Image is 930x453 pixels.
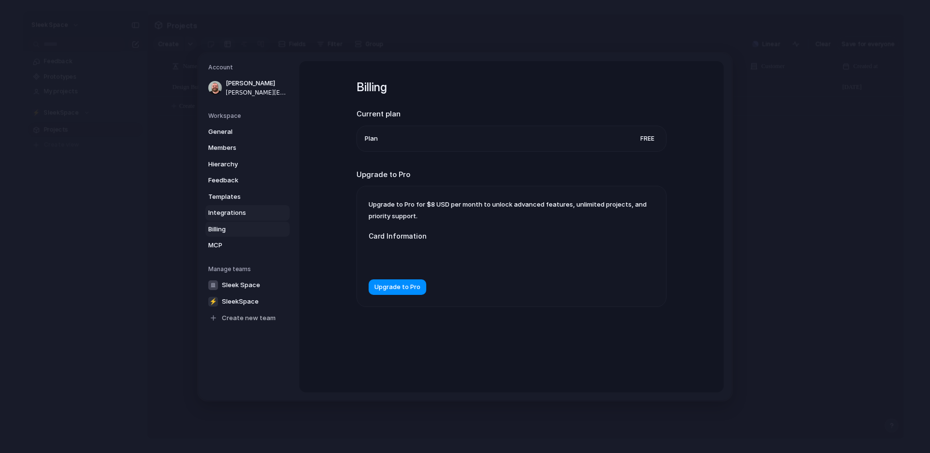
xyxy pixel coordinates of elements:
span: Billing [208,224,270,234]
a: [PERSON_NAME][PERSON_NAME][EMAIL_ADDRESS][DOMAIN_NAME] [205,76,290,100]
a: Create new team [205,310,290,325]
a: ⚡SleekSpace [205,293,290,309]
h5: Manage teams [208,264,290,273]
span: Free [636,132,658,145]
a: Templates [205,189,290,204]
button: Upgrade to Pro [369,279,426,295]
span: Upgrade to Pro [374,282,420,292]
span: Create new team [222,313,276,323]
span: General [208,127,270,136]
a: Feedback [205,173,290,188]
span: Integrations [208,208,270,218]
h2: Current plan [356,109,666,120]
a: Integrations [205,205,290,221]
span: [PERSON_NAME][EMAIL_ADDRESS][DOMAIN_NAME] [226,88,288,97]
label: Card Information [369,231,562,241]
iframe: Secure card payment input frame [376,253,555,262]
div: ⚡ [208,296,218,306]
span: MCP [208,241,270,250]
span: SleekSpace [222,296,259,306]
a: Hierarchy [205,156,290,172]
span: [PERSON_NAME] [226,79,288,88]
a: MCP [205,238,290,253]
span: Sleek Space [222,280,260,290]
span: Feedback [208,176,270,185]
h5: Account [208,63,290,72]
span: Templates [208,192,270,201]
span: Plan [365,133,378,143]
h1: Billing [356,79,666,96]
h2: Upgrade to Pro [356,169,666,180]
span: Upgrade to Pro for $8 USD per month to unlock advanced features, unlimited projects, and priority... [369,200,647,220]
span: Members [208,143,270,153]
a: Members [205,140,290,156]
h5: Workspace [208,111,290,120]
span: Hierarchy [208,159,270,169]
a: Sleek Space [205,277,290,292]
a: Billing [205,221,290,237]
a: General [205,124,290,139]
